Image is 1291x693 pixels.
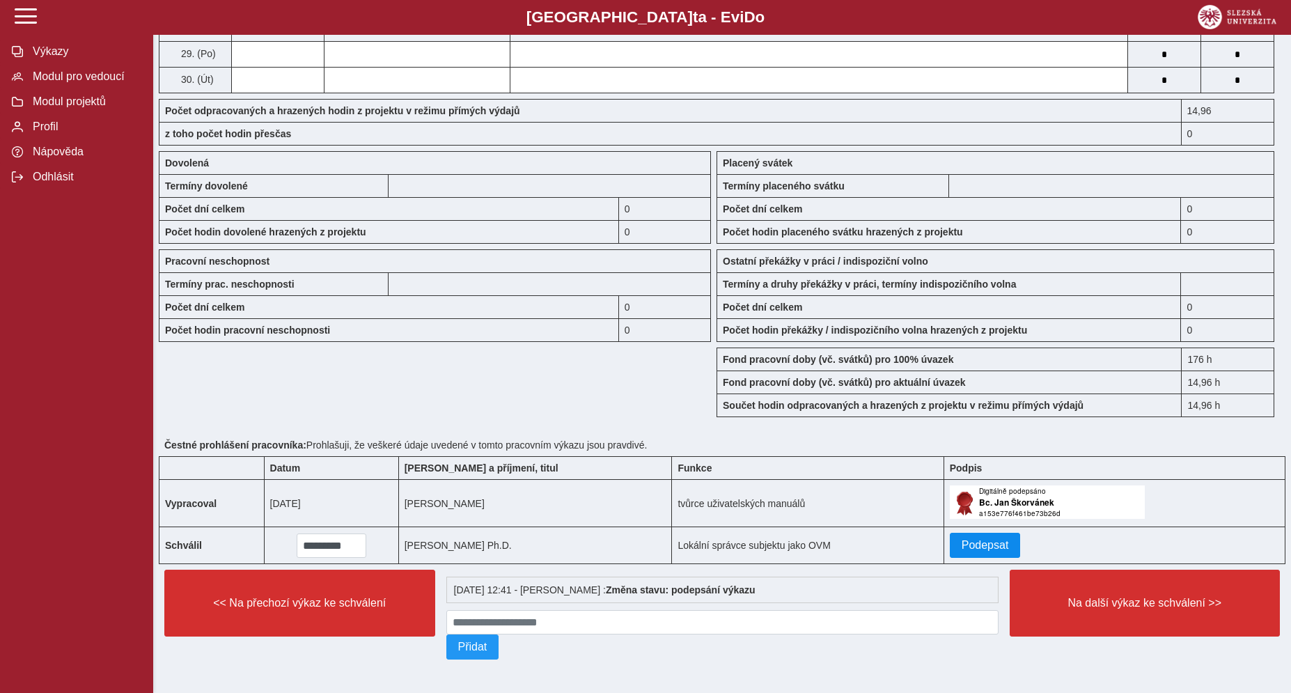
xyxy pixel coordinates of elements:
[672,480,944,527] td: tvůrce uživatelských manuálů
[398,480,672,527] td: [PERSON_NAME]
[723,180,845,192] b: Termíny placeného svátku
[165,157,209,169] b: Dovolená
[950,485,1145,519] img: Digitálně podepsáno uživatelem
[165,105,520,116] b: Počet odpracovaných a hrazených hodin z projektu v režimu přímých výdajů
[1182,122,1274,146] div: 0
[458,641,487,653] span: Přidat
[165,128,291,139] b: z toho počet hodin přesčas
[756,8,765,26] span: o
[176,597,423,609] span: << Na přechozí výkaz ke schválení
[29,70,141,83] span: Modul pro vedoucí
[270,462,301,474] b: Datum
[723,354,953,365] b: Fond pracovní doby (vč. svátků) pro 100% úvazek
[723,325,1027,336] b: Počet hodin překážky / indispozičního volna hrazených z projektu
[1198,5,1276,29] img: logo_web_su.png
[165,540,202,551] b: Schválil
[723,256,928,267] b: Ostatní překážky v práci / indispoziční volno
[723,157,792,169] b: Placený svátek
[165,302,244,313] b: Počet dní celkem
[165,498,217,509] b: Vypracoval
[42,8,1249,26] b: [GEOGRAPHIC_DATA] a - Evi
[405,462,558,474] b: [PERSON_NAME] a příjmení, titul
[1022,597,1269,609] span: Na další výkaz ke schválení >>
[723,400,1083,411] b: Součet hodin odpracovaných a hrazených z projektu v režimu přímých výdajů
[1181,318,1274,342] div: 0
[165,279,295,290] b: Termíny prac. neschopnosti
[678,462,712,474] b: Funkce
[723,377,966,388] b: Fond pracovní doby (vč. svátků) pro aktuální úvazek
[723,226,963,238] b: Počet hodin placeného svátku hrazených z projektu
[723,302,802,313] b: Počet dní celkem
[1181,371,1274,394] div: 14,96 h
[446,634,499,660] button: Přidat
[165,180,248,192] b: Termíny dovolené
[165,256,269,267] b: Pracovní neschopnost
[1181,348,1274,371] div: 176 h
[159,434,1285,456] div: Prohlašuji, že veškeré údaje uvedené v tomto pracovním výkazu jsou pravdivé.
[950,533,1021,558] button: Podepsat
[164,439,306,451] b: Čestné prohlášení pracovníka:
[29,120,141,133] span: Profil
[29,45,141,58] span: Výkazy
[606,584,756,595] b: Změna stavu: podepsání výkazu
[672,527,944,564] td: Lokální správce subjektu jako OVM
[619,220,711,244] div: 0
[270,498,301,509] span: [DATE]
[619,295,711,318] div: 0
[164,570,435,637] button: << Na přechozí výkaz ke schválení
[1010,570,1281,637] button: Na další výkaz ke schválení >>
[178,74,214,85] span: 30. (Út)
[29,146,141,158] span: Nápověda
[165,325,330,336] b: Počet hodin pracovní neschopnosti
[1182,99,1274,122] div: 14,96
[29,171,141,183] span: Odhlásit
[165,203,244,215] b: Počet dní celkem
[693,8,698,26] span: t
[962,539,1009,552] span: Podepsat
[1181,220,1274,244] div: 0
[744,8,755,26] span: D
[950,462,983,474] b: Podpis
[398,527,672,564] td: [PERSON_NAME] Ph.D.
[619,318,711,342] div: 0
[619,197,711,220] div: 0
[178,48,216,59] span: 29. (Po)
[165,226,366,238] b: Počet hodin dovolené hrazených z projektu
[1181,295,1274,318] div: 0
[446,577,999,603] div: [DATE] 12:41 - [PERSON_NAME] :
[1181,394,1274,417] div: 14,96 h
[29,95,141,108] span: Modul projektů
[1181,197,1274,220] div: 0
[723,203,802,215] b: Počet dní celkem
[723,279,1016,290] b: Termíny a druhy překážky v práci, termíny indispozičního volna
